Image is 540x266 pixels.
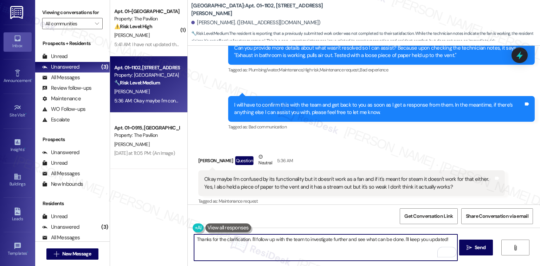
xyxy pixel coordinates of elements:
div: Unread [42,53,67,60]
button: Send [459,240,493,255]
div: Neutral [257,153,273,168]
div: [DATE] at 11:05 PM: (An Image) [114,150,175,156]
span: [PERSON_NAME] [114,88,149,95]
span: • [24,146,25,151]
div: New Inbounds [42,180,83,188]
div: 5:36 AM [275,157,293,164]
a: Buildings [4,171,32,190]
div: [PERSON_NAME]. ([EMAIL_ADDRESS][DOMAIN_NAME]) [191,19,321,26]
strong: 🔧 Risk Level: Medium [191,31,229,36]
div: Question [235,156,254,165]
span: • [31,77,32,82]
div: Unanswered [42,223,79,231]
span: Bad experience [360,67,388,73]
div: Tagged as: [228,122,535,132]
div: Apt. 01~[GEOGRAPHIC_DATA][PERSON_NAME] [114,8,179,15]
div: Prospects [35,136,110,143]
div: Apt. 01~1102, [STREET_ADDRESS][PERSON_NAME] [114,64,179,71]
i:  [467,245,472,251]
strong: 🔧 Risk Level: Medium [114,80,160,86]
div: 5:41 AM: I have not updated the work request yet, I will put in a new request. This is the 4th or... [114,41,389,47]
button: Get Conversation Link [400,208,457,224]
div: Review follow-ups [42,84,91,92]
a: Leads [4,205,32,224]
div: All Messages [42,74,80,81]
div: Escalate [42,116,70,123]
span: New Message [62,250,91,258]
div: Residents [35,200,110,207]
div: Hi [PERSON_NAME], I understand that the work order was not completed to your satisfaction. I'm ha... [234,37,523,59]
div: Property: The Pavilion [114,132,179,139]
span: [PERSON_NAME] [114,141,149,147]
a: Site Visit • [4,102,32,121]
div: Unanswered [42,63,79,71]
input: All communities [45,18,91,29]
i:  [95,21,99,26]
img: ResiDesk Logo [10,6,25,19]
div: Unread [42,159,67,167]
div: Tagged as: [198,196,505,206]
div: I will have to confirm this with the team and get back to you as soon as I get a response from th... [234,101,523,116]
div: Property: The Pavilion [114,15,179,23]
div: (3) [99,222,110,233]
a: Inbox [4,32,32,51]
span: Get Conversation Link [404,213,453,220]
span: • [27,250,28,255]
span: Maintenance request , [320,67,360,73]
div: WO Follow-ups [42,106,85,113]
i:  [513,245,518,251]
span: [PERSON_NAME] [114,32,149,38]
span: Bad communication [249,124,287,130]
b: [GEOGRAPHIC_DATA]: Apt. 01~1102, [STREET_ADDRESS][PERSON_NAME] [191,2,332,17]
div: All Messages [42,234,80,241]
span: Share Conversation via email [466,213,528,220]
div: Property: [GEOGRAPHIC_DATA] [114,71,179,79]
strong: ⚠️ Risk Level: High [114,23,152,30]
span: Maintenance , [279,67,303,73]
a: Insights • [4,136,32,155]
textarea: To enrich screen reader interactions, please activate Accessibility in Grammarly extension settings [194,234,457,261]
div: Tagged as: [228,65,535,75]
span: Send [475,244,486,251]
div: All Messages [42,170,80,177]
button: New Message [46,248,98,260]
div: Okay maybe I'm confused by its functionality but it doesn't work as a fan and if it's meant for s... [204,176,494,191]
i:  [54,251,59,257]
div: Maintenance [42,95,81,102]
button: Share Conversation via email [461,208,533,224]
a: Templates • [4,240,32,259]
span: Maintenance request [219,198,258,204]
label: Viewing conversations for [42,7,103,18]
span: Plumbing/water , [249,67,279,73]
div: Unread [42,213,67,220]
span: High risk , [303,67,320,73]
div: Prospects + Residents [35,40,110,47]
div: Apt. 01~0915, [GEOGRAPHIC_DATA][PERSON_NAME] [114,124,179,132]
span: • [25,112,26,116]
div: [PERSON_NAME] [198,153,505,170]
span: : The resident is reporting that a previously submitted work order was not completed to their sat... [191,30,540,45]
div: Unanswered [42,149,79,156]
div: (3) [99,62,110,72]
